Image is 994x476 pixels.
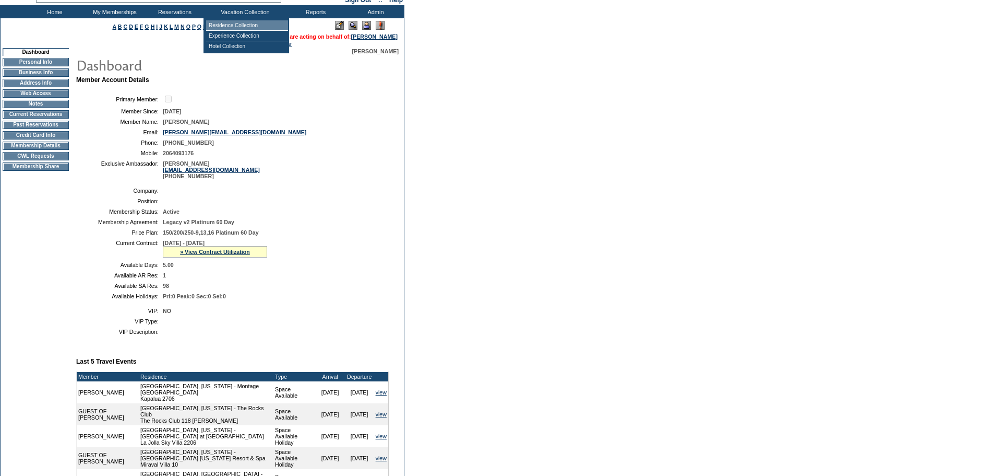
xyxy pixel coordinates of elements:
td: [PERSON_NAME] [77,425,139,447]
td: Experience Collection [206,31,288,41]
td: Type [273,372,316,381]
td: Space Available Holiday [273,425,316,447]
td: [DATE] [345,381,374,403]
a: [PERSON_NAME] [351,33,398,40]
td: Current Contract: [80,240,159,258]
td: VIP Type: [80,318,159,324]
a: view [376,411,387,417]
td: Arrival [316,372,345,381]
img: pgTtlDashboard.gif [76,54,284,75]
a: D [129,24,133,30]
td: Web Access [3,89,69,98]
span: [PERSON_NAME] [163,119,209,125]
td: Mobile: [80,150,159,156]
td: [PERSON_NAME] [77,381,139,403]
td: Personal Info [3,58,69,66]
a: I [156,24,158,30]
span: 150/200/250-9,13,16 Platinum 60 Day [163,229,259,236]
td: Departure [345,372,374,381]
span: NO [163,308,171,314]
td: Admin [344,5,404,18]
td: Membership Status: [80,208,159,215]
td: Hotel Collection [206,41,288,51]
td: CWL Requests [3,152,69,160]
td: Reservations [143,5,203,18]
a: P [192,24,196,30]
td: Notes [3,100,69,108]
td: Address Info [3,79,69,87]
td: Current Reservations [3,110,69,119]
td: Dashboard [3,48,69,56]
span: [PERSON_NAME] [PHONE_NUMBER] [163,160,260,179]
td: Member [77,372,139,381]
span: [PHONE_NUMBER] [163,140,214,146]
td: [DATE] [345,447,374,469]
img: Edit Mode [335,21,344,30]
a: N [181,24,185,30]
td: [DATE] [345,403,374,425]
a: view [376,433,387,439]
td: [GEOGRAPHIC_DATA], [US_STATE] - Montage [GEOGRAPHIC_DATA] Kapalua 2706 [139,381,273,403]
span: 5.00 [163,262,174,268]
span: [DATE] [163,108,181,114]
td: Email: [80,129,159,135]
b: Last 5 Travel Events [76,358,136,365]
td: Past Reservations [3,121,69,129]
a: O [186,24,190,30]
td: Price Plan: [80,229,159,236]
td: [DATE] [316,447,345,469]
td: Residence Collection [206,20,288,31]
td: Phone: [80,140,159,146]
td: Space Available [273,403,316,425]
a: M [174,24,179,30]
a: C [123,24,127,30]
td: Available Days: [80,262,159,268]
td: [GEOGRAPHIC_DATA], [US_STATE] - [GEOGRAPHIC_DATA] [US_STATE] Resort & Spa Miraval Villa 10 [139,447,273,469]
img: Log Concern/Member Elevation [376,21,385,30]
td: [DATE] [316,425,345,447]
a: Q [197,24,201,30]
td: [DATE] [316,403,345,425]
td: My Memberships [83,5,143,18]
td: Membership Details [3,142,69,150]
span: 2064093176 [163,150,194,156]
td: Business Info [3,68,69,77]
td: GUEST OF [PERSON_NAME] [77,403,139,425]
img: Impersonate [362,21,371,30]
td: Reports [284,5,344,18]
td: Available SA Res: [80,283,159,289]
span: 98 [163,283,169,289]
td: [GEOGRAPHIC_DATA], [US_STATE] - [GEOGRAPHIC_DATA] at [GEOGRAPHIC_DATA] La Jolla Sky Villa 2206 [139,425,273,447]
b: Member Account Details [76,76,149,84]
td: Position: [80,198,159,204]
span: Legacy v2 Platinum 60 Day [163,219,234,225]
td: Vacation Collection [203,5,284,18]
td: Member Since: [80,108,159,114]
td: VIP: [80,308,159,314]
a: L [170,24,173,30]
a: » View Contract Utilization [180,249,250,255]
td: Residence [139,372,273,381]
span: You are acting on behalf of: [278,33,398,40]
a: A [113,24,116,30]
td: Available AR Res: [80,272,159,278]
span: Active [163,208,179,215]
td: [GEOGRAPHIC_DATA], [US_STATE] - The Rocks Club The Rocks Club 118 [PERSON_NAME] [139,403,273,425]
a: E [135,24,138,30]
td: Available Holidays: [80,293,159,299]
td: [DATE] [345,425,374,447]
td: Space Available Holiday [273,447,316,469]
td: Space Available [273,381,316,403]
td: [DATE] [316,381,345,403]
img: View Mode [349,21,357,30]
a: view [376,455,387,461]
a: [PERSON_NAME][EMAIL_ADDRESS][DOMAIN_NAME] [163,129,306,135]
span: [DATE] - [DATE] [163,240,205,246]
a: K [164,24,168,30]
span: Pri:0 Peak:0 Sec:0 Sel:0 [163,293,226,299]
td: VIP Description: [80,329,159,335]
span: [PERSON_NAME] [352,48,399,54]
td: Exclusive Ambassador: [80,160,159,179]
a: H [151,24,155,30]
a: G [145,24,149,30]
